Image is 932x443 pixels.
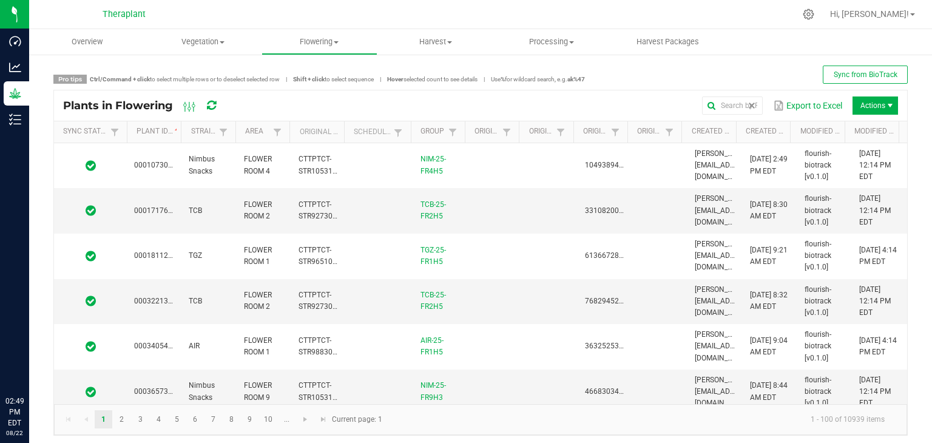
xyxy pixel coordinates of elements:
[854,127,894,137] a: Modified DateSortable
[299,381,366,401] span: CTTPTCT-STR1053100000038
[805,376,831,407] span: flourish-biotrack [v0.1.0]
[420,381,446,401] a: NIM-25-FR9H3
[387,76,478,83] span: selected count to see details
[695,149,754,181] span: [PERSON_NAME][EMAIL_ADDRESS][DOMAIN_NAME]
[5,428,24,438] p: 08/22
[134,342,202,350] span: 0003405436698133
[344,121,411,143] th: Scheduled
[134,251,202,260] span: 0001811257919023
[90,76,280,83] span: to select multiple rows or to deselect selected row
[53,75,87,84] span: Pro tips
[529,127,554,137] a: Origin PlantSortable
[103,9,146,19] span: Theraplant
[9,113,21,126] inline-svg: Inventory
[859,194,891,226] span: [DATE] 12:14 PM EDT
[695,285,754,317] span: [PERSON_NAME][EMAIL_ADDRESS][DOMAIN_NAME]
[750,381,788,401] span: [DATE] 8:44 AM EDT
[702,96,763,115] input: Search by Plant, Group, Strain, or Area
[132,410,149,428] a: Page 3
[746,127,786,137] a: Created DateSortable
[12,346,49,382] iframe: Resource center
[445,124,460,140] a: Filter
[134,161,202,169] span: 0001073034607073
[244,155,272,175] span: FLOWER ROOM 4
[770,95,845,116] button: Export to Excel
[245,127,270,137] a: AreaSortable
[86,160,96,172] span: In Sync
[134,206,202,215] span: 0001717645860029
[750,336,788,356] span: [DATE] 9:04 AM EDT
[29,29,145,55] a: Overview
[172,127,182,137] span: Sortable
[262,36,377,47] span: Flowering
[491,76,585,83] span: Use for wildcard search, e.g.
[610,29,726,55] a: Harvest Packages
[608,124,623,140] a: Filter
[95,410,112,428] a: Page 1
[86,250,96,262] span: In Sync
[474,127,499,137] a: Origin GroupSortable
[262,29,377,55] a: Flowering
[189,251,202,260] span: TGZ
[260,410,277,428] a: Page 10
[859,376,891,407] span: [DATE] 12:14 PM EDT
[805,285,831,317] span: flourish-biotrack [v0.1.0]
[695,240,754,271] span: [PERSON_NAME][EMAIL_ADDRESS][DOMAIN_NAME]
[501,76,505,83] strong: %
[499,124,514,140] a: Filter
[90,76,150,83] strong: Ctrl/Command + click
[420,200,446,220] a: TCB-25-FR2H5
[244,336,272,356] span: FLOWER ROOM 1
[585,251,653,260] span: 6136672805487916
[859,336,897,356] span: [DATE] 4:14 PM EDT
[244,200,272,220] span: FLOWER ROOM 2
[145,29,261,55] a: Vegetation
[420,246,446,266] a: TGZ-25-FR1H5
[150,410,167,428] a: Page 4
[9,35,21,47] inline-svg: Dashboard
[567,76,585,83] strong: ak%47
[319,414,328,424] span: Go to the last page
[299,200,362,220] span: CTTPTCT-STR927300000005
[191,127,216,137] a: StrainSortable
[299,336,362,356] span: CTTPTCT-STR988300000021
[9,87,21,100] inline-svg: Grow
[830,9,909,19] span: Hi, [PERSON_NAME]!
[299,246,362,266] span: CTTPTCT-STR965100000002
[137,127,177,137] a: Plant IDSortable
[801,8,816,20] div: Manage settings
[300,414,310,424] span: Go to the next page
[662,124,677,140] a: Filter
[805,194,831,226] span: flourish-biotrack [v0.1.0]
[420,336,444,356] a: AIR-25-FR1H5
[86,295,96,307] span: In Sync
[189,206,202,215] span: TCB
[293,76,374,83] span: to select sequence
[134,387,202,396] span: 0003657319672662
[189,342,200,350] span: AIR
[270,124,285,140] a: Filter
[494,36,609,47] span: Processing
[695,330,754,362] span: [PERSON_NAME][EMAIL_ADDRESS][DOMAIN_NAME]
[63,95,237,116] div: Plants in Flowering
[299,155,366,175] span: CTTPTCT-STR1053100000033
[244,246,272,266] span: FLOWER ROOM 1
[585,342,653,350] span: 3632525346991655
[168,410,186,428] a: Page 5
[377,29,493,55] a: Harvest
[5,396,24,428] p: 02:49 PM EDT
[391,125,405,140] a: Filter
[853,96,898,115] li: Actions
[750,155,788,175] span: [DATE] 2:49 PM EDT
[420,291,446,311] a: TCB-25-FR2H5
[244,291,272,311] span: FLOWER ROOM 2
[63,127,107,137] a: Sync StatusSortable
[244,381,272,401] span: FLOWER ROOM 9
[280,75,293,84] span: |
[478,75,491,84] span: |
[55,36,119,47] span: Overview
[420,127,445,137] a: GroupSortable
[146,36,260,47] span: Vegetation
[805,149,831,181] span: flourish-biotrack [v0.1.0]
